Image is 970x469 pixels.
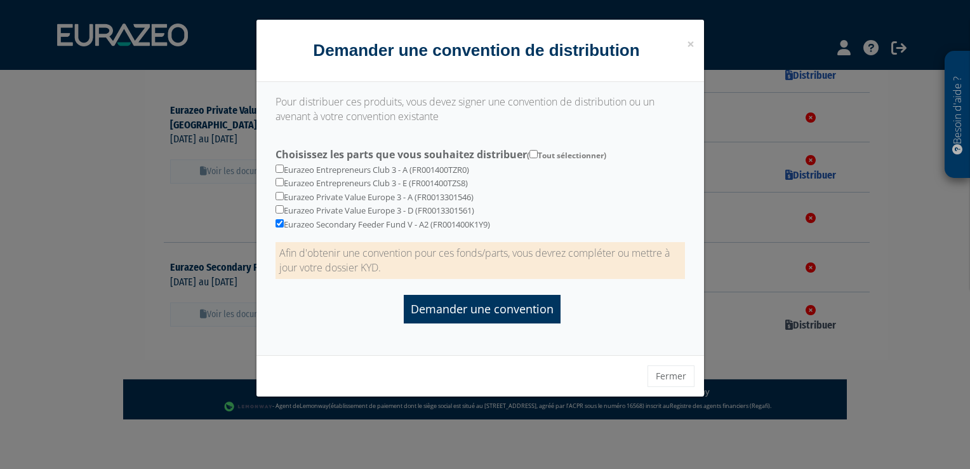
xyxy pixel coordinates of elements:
p: Pour distribuer ces produits, vous devez signer une convention de distribution ou un avenant à vo... [276,95,685,124]
label: Choisissez les parts que vous souhaitez distribuer [266,143,694,162]
input: Demander une convention [404,295,561,323]
span: ( Tout sélectionner) [527,150,606,161]
p: Besoin d'aide ? [950,58,965,172]
button: Fermer [648,365,694,387]
div: Eurazeo Entrepreneurs Club 3 - A (FR001400TZR0) Eurazeo Entrepreneurs Club 3 - E (FR001400TZS8) E... [266,143,694,231]
span: × [687,35,694,53]
p: Afin d'obtenir une convention pour ces fonds/parts, vous devrez compléter ou mettre à jour votre ... [276,242,685,279]
h4: Demander une convention de distribution [266,39,694,62]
